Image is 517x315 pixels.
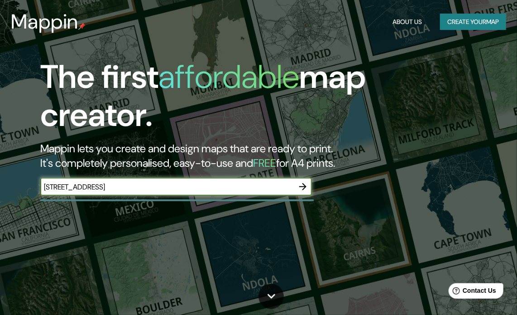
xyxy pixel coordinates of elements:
button: About Us [389,14,426,30]
h1: affordable [158,56,299,98]
h2: Mappin lets you create and design maps that are ready to print. It's completely personalised, eas... [40,141,454,170]
button: Create yourmap [440,14,506,30]
h1: The first map creator. [40,58,454,141]
input: Choose your favourite place [40,182,294,192]
h5: FREE [253,156,276,170]
h3: Mappin [11,10,78,34]
img: mappin-pin [78,23,86,30]
iframe: Help widget launcher [436,280,507,305]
